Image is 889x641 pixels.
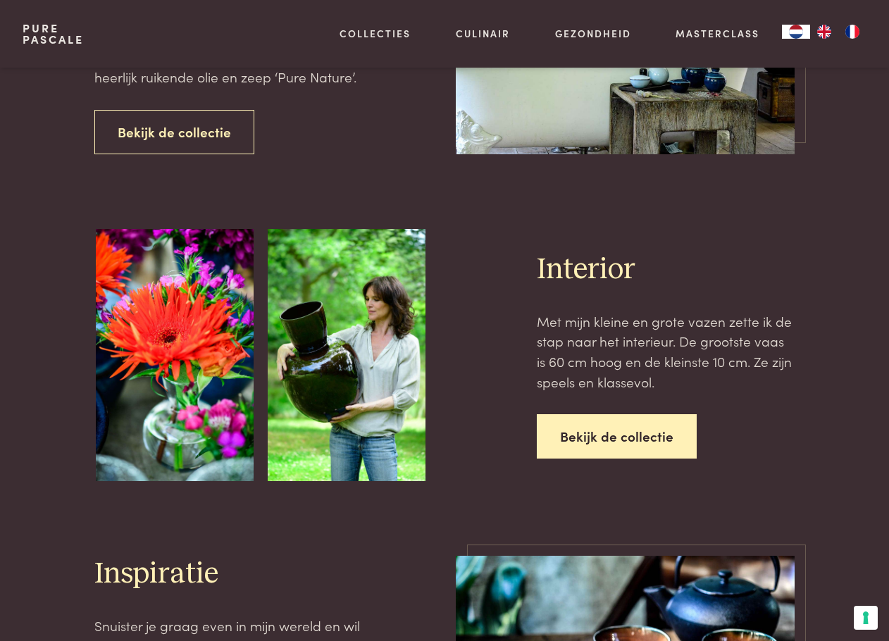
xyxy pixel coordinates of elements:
[555,26,631,41] a: Gezondheid
[782,25,810,39] a: NL
[810,25,838,39] a: EN
[782,25,866,39] aside: Language selected: Nederlands
[268,229,425,481] img: pure-pascale-naessens-_DSC8205
[96,229,254,481] img: pure-pascale-naessens-_DSC2521
[676,26,759,41] a: Masterclass
[456,26,510,41] a: Culinair
[340,26,411,41] a: Collecties
[838,25,866,39] a: FR
[23,23,84,45] a: PurePascale
[810,25,866,39] ul: Language list
[94,110,254,154] a: Bekijk de collectie
[94,556,361,593] h2: Inspiratie
[854,606,878,630] button: Uw voorkeuren voor toestemming voor trackingtechnologieën
[782,25,810,39] div: Language
[537,311,793,392] p: Met mijn kleine en grote vazen zette ik de stap naar het interieur. De grootste vaas is 60 cm hoo...
[537,251,793,289] h2: Interior
[537,414,697,459] a: Bekijk de collectie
